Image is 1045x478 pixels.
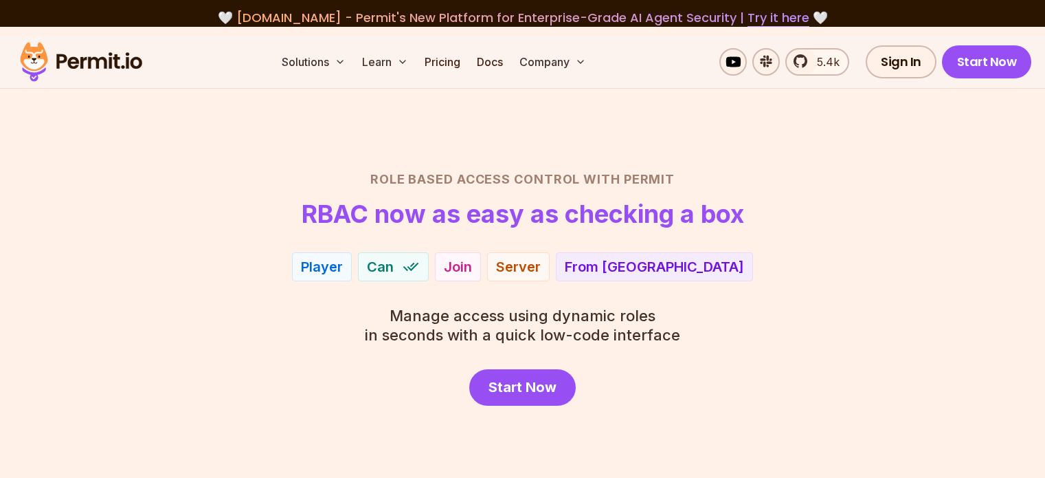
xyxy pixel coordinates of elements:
a: Start Now [469,369,576,406]
span: Manage access using dynamic roles [365,306,680,325]
button: Company [514,48,592,76]
a: Docs [471,48,508,76]
div: Player [301,257,343,276]
a: 5.4k [785,48,849,76]
h1: RBAC now as easy as checking a box [302,200,744,228]
div: From [GEOGRAPHIC_DATA] [565,257,744,276]
div: Server [496,257,541,276]
span: Start Now [488,378,557,397]
p: in seconds with a quick low-code interface [365,306,680,345]
span: [DOMAIN_NAME] - Permit's New Platform for Enterprise-Grade AI Agent Security | [236,9,809,26]
a: Start Now [942,45,1032,78]
span: with Permit [583,170,675,189]
a: Sign In [866,45,936,78]
div: Join [444,257,472,276]
a: Pricing [419,48,466,76]
img: Permit logo [14,39,148,85]
h2: Role Based Access Control [42,170,1004,189]
span: 5.4k [809,54,840,70]
button: Learn [357,48,414,76]
a: Try it here [748,9,809,27]
span: Can [367,257,394,276]
div: 🤍 🤍 [33,8,1012,28]
button: Solutions [276,48,351,76]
